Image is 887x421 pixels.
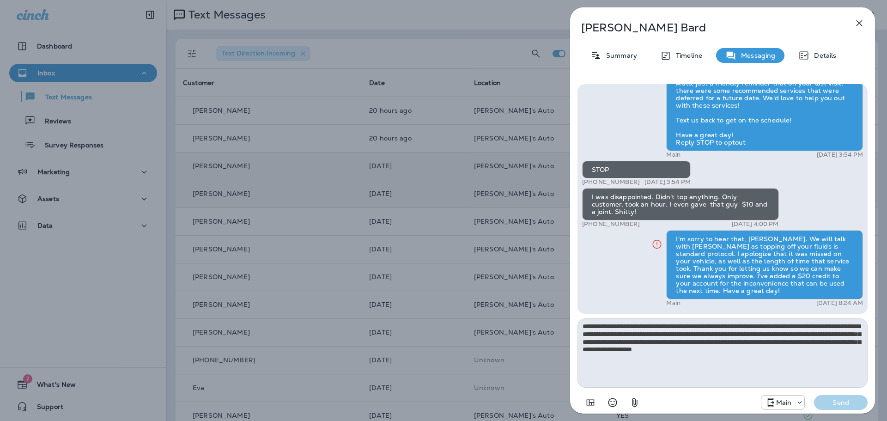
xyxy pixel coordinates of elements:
[666,151,680,159] p: Main
[603,393,622,412] button: Select an emoji
[776,399,792,406] p: Main
[736,52,775,59] p: Messaging
[582,178,640,186] p: [PHONE_NUMBER]
[817,151,863,159] p: [DATE] 3:54 PM
[816,299,863,307] p: [DATE] 8:24 AM
[601,52,637,59] p: Summary
[809,52,836,59] p: Details
[666,230,863,299] div: I'm sorry to hear that, [PERSON_NAME]. We will talk with [PERSON_NAME] as topping off your fluids...
[644,178,691,186] p: [DATE] 3:54 PM
[666,67,863,151] div: Hello [PERSON_NAME], this is [PERSON_NAME]'s Auto, just a friendly reminder that on your last vis...
[732,220,779,228] p: [DATE] 4:00 PM
[582,188,779,220] div: I was disappointed. Didn't top anything. Only customer, took an hour. I even gave that guy $10 an...
[581,393,600,412] button: Add in a premade template
[582,161,691,178] div: STOP
[582,220,640,228] p: [PHONE_NUMBER]
[581,21,833,34] p: [PERSON_NAME] Bard
[648,235,666,254] button: Click for more info
[666,299,680,307] p: Main
[761,397,805,408] div: +1 (941) 231-4423
[671,52,702,59] p: Timeline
